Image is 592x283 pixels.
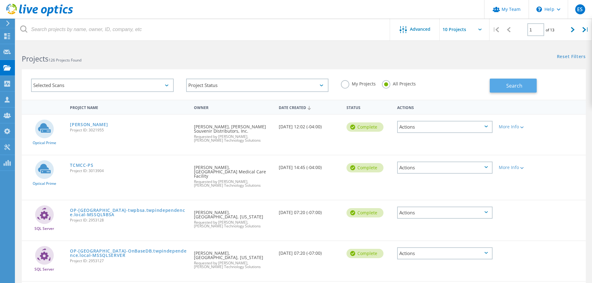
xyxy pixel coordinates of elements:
[276,200,343,221] div: [DATE] 07:20 (-07:00)
[410,27,430,31] span: Advanced
[276,115,343,135] div: [DATE] 12:02 (-04:00)
[276,241,343,262] div: [DATE] 07:20 (-07:00)
[22,54,48,64] b: Projects
[346,249,383,258] div: Complete
[194,261,272,269] span: Requested by [PERSON_NAME], [PERSON_NAME] Technology Solutions
[346,122,383,132] div: Complete
[34,267,54,271] span: SQL Server
[70,259,188,263] span: Project ID: 2953127
[31,79,174,92] div: Selected Scans
[70,169,188,173] span: Project ID: 3013904
[341,80,376,86] label: My Projects
[397,207,493,219] div: Actions
[33,141,56,145] span: Optical Prime
[70,122,108,127] a: [PERSON_NAME]
[346,163,383,172] div: Complete
[33,182,56,185] span: Optical Prime
[48,57,81,63] span: 126 Projects Found
[70,163,94,167] a: TCMCC-PS
[557,54,586,60] a: Reset Filters
[70,208,188,217] a: OP-[GEOGRAPHIC_DATA]-twpbsa.twpindependence.local-MSSQL$BSA
[70,249,188,258] a: OP-[GEOGRAPHIC_DATA]-OnBaseDB.twpindependence.local-MSSQLSERVER
[276,155,343,176] div: [DATE] 14:45 (-04:00)
[194,180,272,187] span: Requested by [PERSON_NAME], [PERSON_NAME] Technology Solutions
[490,79,537,93] button: Search
[546,27,554,33] span: of 13
[397,247,493,259] div: Actions
[577,7,583,12] span: ES
[70,128,188,132] span: Project ID: 3021955
[536,7,542,12] svg: \n
[489,19,502,41] div: |
[186,79,329,92] div: Project Status
[346,208,383,217] div: Complete
[579,19,592,41] div: |
[499,125,538,129] div: More Info
[194,135,272,142] span: Requested by [PERSON_NAME], [PERSON_NAME] Technology Solutions
[397,162,493,174] div: Actions
[343,101,394,113] div: Status
[67,101,191,113] div: Project Name
[191,115,275,148] div: [PERSON_NAME], [PERSON_NAME] Souvenir Distributors, Inc.
[191,155,275,194] div: [PERSON_NAME], [GEOGRAPHIC_DATA] Medical Care Facility
[34,227,54,231] span: SQL Server
[191,101,275,113] div: Owner
[499,165,538,170] div: More Info
[191,241,275,275] div: [PERSON_NAME], [GEOGRAPHIC_DATA], [US_STATE]
[394,101,496,113] div: Actions
[16,19,390,40] input: Search projects by name, owner, ID, company, etc
[382,80,416,86] label: All Projects
[194,221,272,228] span: Requested by [PERSON_NAME], [PERSON_NAME] Technology Solutions
[6,13,73,17] a: Live Optics Dashboard
[276,101,343,113] div: Date Created
[506,82,522,89] span: Search
[70,218,188,222] span: Project ID: 2953128
[191,200,275,234] div: [PERSON_NAME], [GEOGRAPHIC_DATA], [US_STATE]
[397,121,493,133] div: Actions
